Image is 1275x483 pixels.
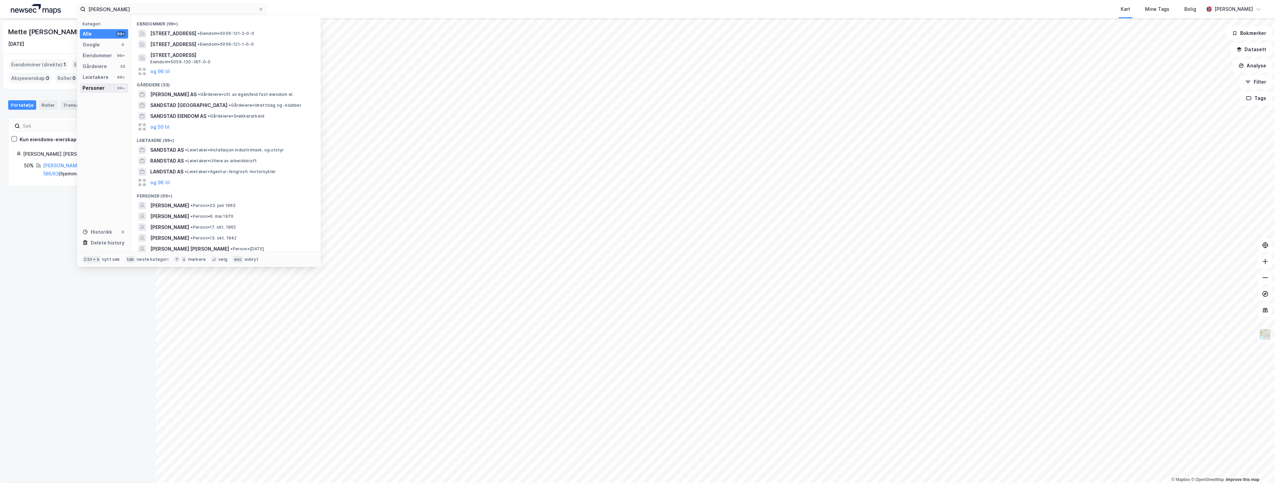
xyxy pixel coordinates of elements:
span: [PERSON_NAME] AS [150,90,197,99]
span: • [185,158,187,163]
a: [PERSON_NAME], 186/63 [43,163,83,176]
span: Eiendom • 5056-120-187-0-0 [150,59,210,65]
div: Eiendommer (direkte) : [8,59,69,70]
div: Portefølje [8,100,36,110]
div: Roller [39,100,58,110]
span: [PERSON_NAME] [150,202,189,210]
span: 0 [72,74,76,82]
span: LANDSTAD AS [150,168,183,176]
span: • [191,203,193,208]
input: Søk [20,121,94,131]
span: Person • 13. okt. 1942 [191,235,237,241]
div: Eiendommer (Indirekte) : [71,59,137,70]
iframe: Chat Widget [1241,450,1275,483]
div: esc [233,256,243,263]
div: Eiendommer [83,51,112,60]
span: • [230,246,232,251]
div: Roller : [55,73,79,84]
span: SANDSTAD [GEOGRAPHIC_DATA] [150,101,227,109]
div: Transaksjoner [60,100,107,110]
a: Mapbox [1172,477,1190,482]
button: Tags [1241,91,1272,105]
div: Historikk [83,228,112,236]
span: • [198,92,200,97]
span: • [198,31,200,36]
span: • [191,214,193,219]
button: Bokmerker [1227,26,1272,40]
span: 1 [64,61,66,69]
span: Person • 23. juni 1963 [191,203,236,208]
span: [STREET_ADDRESS] [150,29,196,38]
span: SANDSTAD AS [150,146,184,154]
div: [PERSON_NAME] [1215,5,1253,13]
div: Leietakere (99+) [131,132,321,145]
div: 99+ [116,31,126,37]
span: [PERSON_NAME] [PERSON_NAME] [150,245,229,253]
a: Improve this map [1226,477,1260,482]
div: Mette [PERSON_NAME] [8,26,84,37]
input: Søk på adresse, matrikkel, gårdeiere, leietakere eller personer [86,4,258,14]
div: neste kategori [137,257,169,262]
div: Gårdeiere [83,62,107,70]
div: Leietakere [83,73,109,81]
div: Kontrollprogram for chat [1241,450,1275,483]
div: Kun eiendoms-eierskap [20,135,76,144]
span: Person • 6. mai 1970 [191,214,233,219]
div: nytt søk [102,257,120,262]
span: Eiendom • 5056-121-1-0-0 [198,42,254,47]
div: velg [218,257,227,262]
div: Kategori [83,21,128,26]
img: logo.a4113a55bc3d86da70a041830d287a7e.svg [11,4,61,14]
div: Personer (99+) [131,188,321,200]
span: Leietaker • Agentur-/engrosh. motorsykler [185,169,276,174]
span: Leietaker • Utleie av arbeidskraft [185,158,257,164]
div: [PERSON_NAME] [PERSON_NAME] [23,150,139,158]
span: RANDSTAD AS [150,157,184,165]
div: 0 [120,42,126,47]
div: Alle [83,30,92,38]
span: SANDSTAD EIENDOM AS [150,112,206,120]
img: Z [1259,328,1272,341]
button: Datasett [1231,43,1272,56]
div: Aksjeeierskap : [8,73,52,84]
div: Mine Tags [1145,5,1170,13]
div: Bolig [1185,5,1196,13]
span: Person • 17. okt. 1962 [191,225,236,230]
div: ( hjemmelshaver ) [43,162,139,178]
span: Eiendom • 5056-121-2-0-0 [198,31,254,36]
button: og 96 til [150,67,170,76]
div: 0 [120,229,126,235]
div: markere [188,257,206,262]
span: • [185,169,187,174]
div: 99+ [116,85,126,91]
div: 50% [24,162,34,170]
span: Gårdeiere • Utl. av egen/leid fast eiendom el. [198,92,293,97]
span: [PERSON_NAME] [150,223,189,231]
div: avbryt [245,257,259,262]
span: [PERSON_NAME] [150,212,189,220]
span: Person • [DATE] [230,246,264,252]
div: Gårdeiere (53) [131,77,321,89]
div: Eiendommer (99+) [131,16,321,28]
div: 99+ [116,75,126,80]
span: [STREET_ADDRESS] [150,40,196,48]
span: • [229,103,231,108]
span: • [208,113,210,119]
span: Gårdeiere • Snekkerarbeid [208,113,264,119]
div: Delete history [91,239,125,247]
span: • [191,225,193,230]
div: Personer [83,84,105,92]
div: [DATE] [8,40,24,48]
button: og 96 til [150,178,170,187]
span: [PERSON_NAME] [150,234,189,242]
div: 99+ [116,53,126,58]
button: Analyse [1233,59,1272,72]
button: Filter [1240,75,1272,89]
div: Google [83,41,100,49]
div: tab [126,256,136,263]
a: OpenStreetMap [1191,477,1224,482]
span: Gårdeiere • Idrettslag og -klubber [229,103,301,108]
div: Ctrl + k [83,256,101,263]
div: 53 [120,64,126,69]
span: • [185,147,187,152]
